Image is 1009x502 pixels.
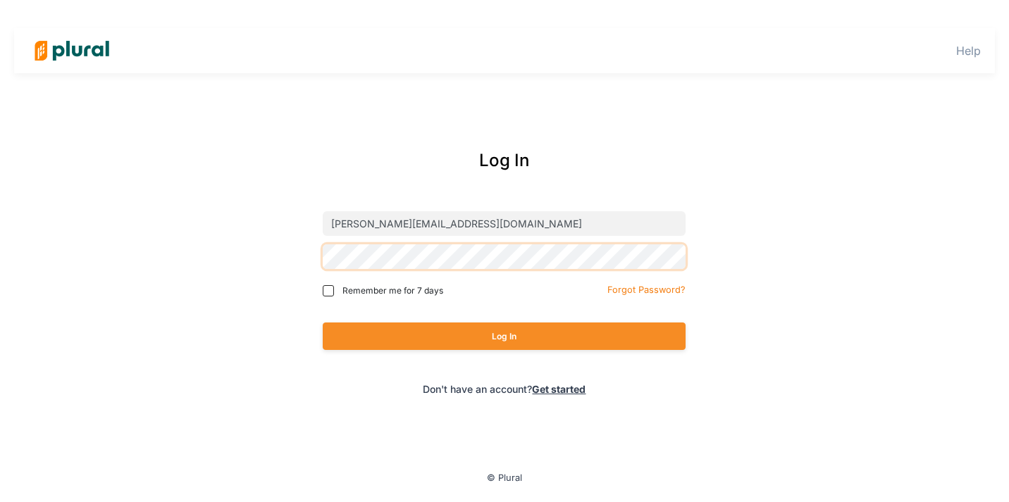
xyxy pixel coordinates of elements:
button: Log In [323,322,686,350]
div: Don't have an account? [263,382,747,396]
a: Get started [532,383,586,395]
a: Help [956,44,981,58]
img: Logo for Plural [23,26,121,75]
span: Remember me for 7 days [342,284,443,297]
input: Remember me for 7 days [323,285,334,296]
input: Email address [323,211,686,236]
small: © Plural [487,472,522,483]
small: Forgot Password? [607,284,686,295]
div: Log In [263,148,747,173]
a: Forgot Password? [607,282,686,296]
